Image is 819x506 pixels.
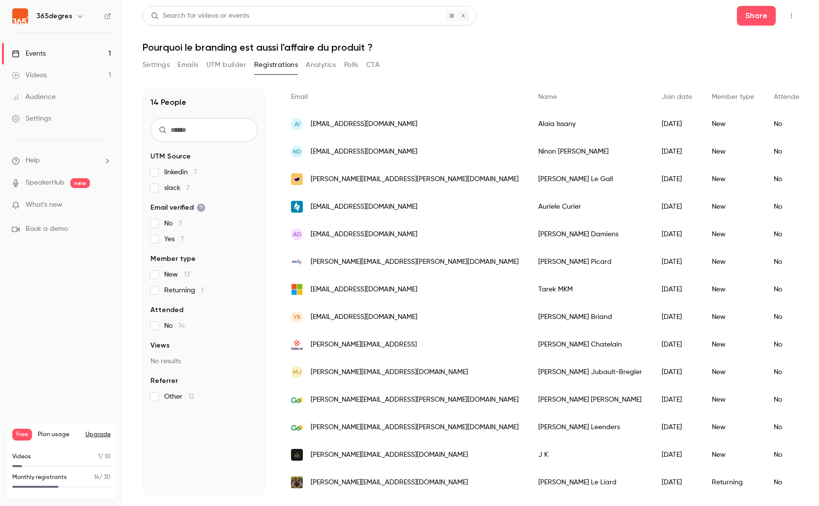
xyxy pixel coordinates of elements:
[764,110,814,138] div: No
[652,276,702,303] div: [DATE]
[702,248,764,276] div: New
[12,70,47,80] div: Videos
[344,57,358,73] button: Polls
[652,441,702,469] div: [DATE]
[702,386,764,413] div: New
[764,248,814,276] div: No
[291,173,303,185] img: silbo.com
[712,94,754,100] span: Member type
[311,285,417,295] span: [EMAIL_ADDRESS][DOMAIN_NAME]
[293,368,301,377] span: MJ
[12,156,111,166] li: help-dropdown-opener
[528,386,652,413] div: [PERSON_NAME] [PERSON_NAME]
[528,193,652,221] div: Auriele Curier
[702,276,764,303] div: New
[188,393,194,400] span: 12
[528,248,652,276] div: [PERSON_NAME] Picard
[774,94,804,100] span: Attended
[764,358,814,386] div: No
[702,413,764,441] div: New
[164,183,190,193] span: slack
[143,41,799,53] h1: Pourquoi le branding est aussi l'affaire du produit ?
[180,236,184,243] span: 7
[702,138,764,165] div: New
[764,193,814,221] div: No
[311,257,519,267] span: [PERSON_NAME][EMAIL_ADDRESS][PERSON_NAME][DOMAIN_NAME]
[291,421,303,433] img: greengo.voyage
[366,57,380,73] button: CTA
[702,303,764,331] div: New
[38,431,80,439] span: Plan usage
[94,474,99,480] span: 14
[291,449,303,461] img: hemea.com
[291,476,303,488] img: positiveimpact.design
[164,219,182,228] span: No
[652,221,702,248] div: [DATE]
[12,114,51,124] div: Settings
[311,312,417,322] span: [EMAIL_ADDRESS][DOMAIN_NAME]
[311,477,468,488] span: [PERSON_NAME][EMAIL_ADDRESS][DOMAIN_NAME]
[178,220,182,227] span: 7
[528,331,652,358] div: [PERSON_NAME] Chatelain
[294,120,300,128] span: AI
[94,473,111,482] p: / 30
[702,469,764,496] div: Returning
[311,340,417,350] span: [PERSON_NAME][EMAIL_ADDRESS]
[662,94,692,100] span: Join date
[150,356,258,366] p: No results
[702,331,764,358] div: New
[702,441,764,469] div: New
[177,57,198,73] button: Emails
[528,276,652,303] div: Tarek MKM
[206,57,246,73] button: UTM builder
[538,94,557,100] span: Name
[98,452,111,461] p: / 10
[311,229,417,240] span: [EMAIL_ADDRESS][DOMAIN_NAME]
[764,413,814,441] div: No
[12,49,46,59] div: Events
[311,367,468,378] span: [PERSON_NAME][EMAIL_ADDRESS][DOMAIN_NAME]
[184,271,190,278] span: 13
[293,230,301,239] span: AD
[186,185,190,191] span: 7
[12,92,56,102] div: Audience
[311,119,417,129] span: [EMAIL_ADDRESS][DOMAIN_NAME]
[26,156,40,166] span: Help
[652,358,702,386] div: [DATE]
[652,165,702,193] div: [DATE]
[764,221,814,248] div: No
[164,392,194,402] span: Other
[764,138,814,165] div: No
[764,331,814,358] div: No
[652,469,702,496] div: [DATE]
[291,284,303,295] img: outlook.com
[164,285,204,295] span: Returning
[306,57,336,73] button: Analytics
[150,254,196,264] span: Member type
[150,376,178,386] span: Referrer
[254,57,298,73] button: Registrations
[150,203,205,213] span: Email verified
[291,201,303,213] img: happn.fr
[26,200,62,210] span: What's new
[143,57,170,73] button: Settings
[702,110,764,138] div: New
[764,276,814,303] div: No
[528,138,652,165] div: Ninon [PERSON_NAME]
[528,441,652,469] div: J K
[150,152,191,161] span: UTM Source
[764,303,814,331] div: No
[150,96,186,108] h1: 14 People
[737,6,776,26] button: Share
[70,178,90,188] span: new
[652,248,702,276] div: [DATE]
[702,221,764,248] div: New
[26,224,68,234] span: Book a demo
[151,11,249,21] div: Search for videos or events
[291,394,303,406] img: greengo.voyage
[652,193,702,221] div: [DATE]
[291,256,303,268] img: mnh.fr
[528,110,652,138] div: Alaïa Issany
[311,422,519,433] span: [PERSON_NAME][EMAIL_ADDRESS][PERSON_NAME][DOMAIN_NAME]
[150,341,170,350] span: Views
